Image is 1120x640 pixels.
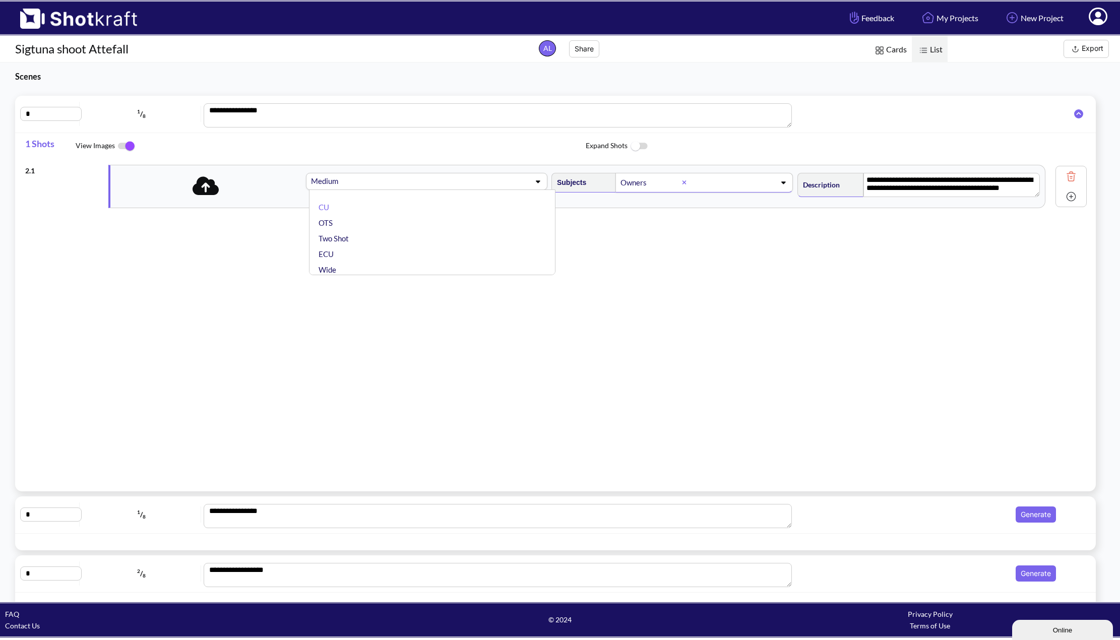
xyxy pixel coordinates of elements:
[82,506,201,523] span: /
[25,160,103,176] div: 2 . 1
[15,71,535,82] h3: Scenes
[317,262,553,278] li: Wide
[82,106,201,122] span: /
[375,614,745,625] span: © 2024
[873,44,886,57] img: Card Icon
[137,509,140,515] span: 1
[847,12,894,24] span: Feedback
[619,176,682,189] div: Owners
[5,621,40,630] a: Contact Us
[310,174,413,188] div: Medium
[1069,43,1082,55] img: Export Icon
[143,514,146,520] span: 8
[798,176,840,193] span: Description
[745,620,1115,631] div: Terms of Use
[996,5,1071,31] a: New Project
[745,608,1115,620] div: Privacy Policy
[5,610,19,618] a: FAQ
[143,113,146,119] span: 8
[1064,169,1079,184] img: Trash Icon
[539,40,556,56] span: AL
[1012,618,1115,640] iframe: chat widget
[1004,9,1021,26] img: Add Icon
[628,136,650,157] img: ToggleOff Icon
[25,133,76,160] span: 1 Shots
[317,200,553,215] li: CU
[25,160,1087,213] div: 2.1MediumCUOTSTwo ShotECUWideMaster shotCowboyInsertPOVFull ShotEstablishingThree shotGroup ShotF...
[137,108,140,114] span: 1
[143,572,146,579] span: 8
[552,174,586,191] span: Subjects
[115,136,138,157] img: ToggleOn Icon
[917,44,930,57] img: List Icon
[1064,40,1109,58] button: Export
[317,231,553,246] li: Two Shot
[586,136,1096,157] span: Expand Shots
[137,568,140,574] span: 2
[82,565,201,582] span: /
[1064,189,1079,204] img: Add Icon
[912,5,986,31] a: My Projects
[76,136,586,157] span: View Images
[1016,565,1056,582] button: Generate
[317,246,553,262] li: ECU
[912,36,948,65] span: List
[868,36,912,65] span: Cards
[919,9,937,26] img: Home Icon
[569,40,599,57] button: Share
[847,9,861,26] img: Hand Icon
[1016,506,1056,523] button: Generate
[317,215,553,231] li: OTS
